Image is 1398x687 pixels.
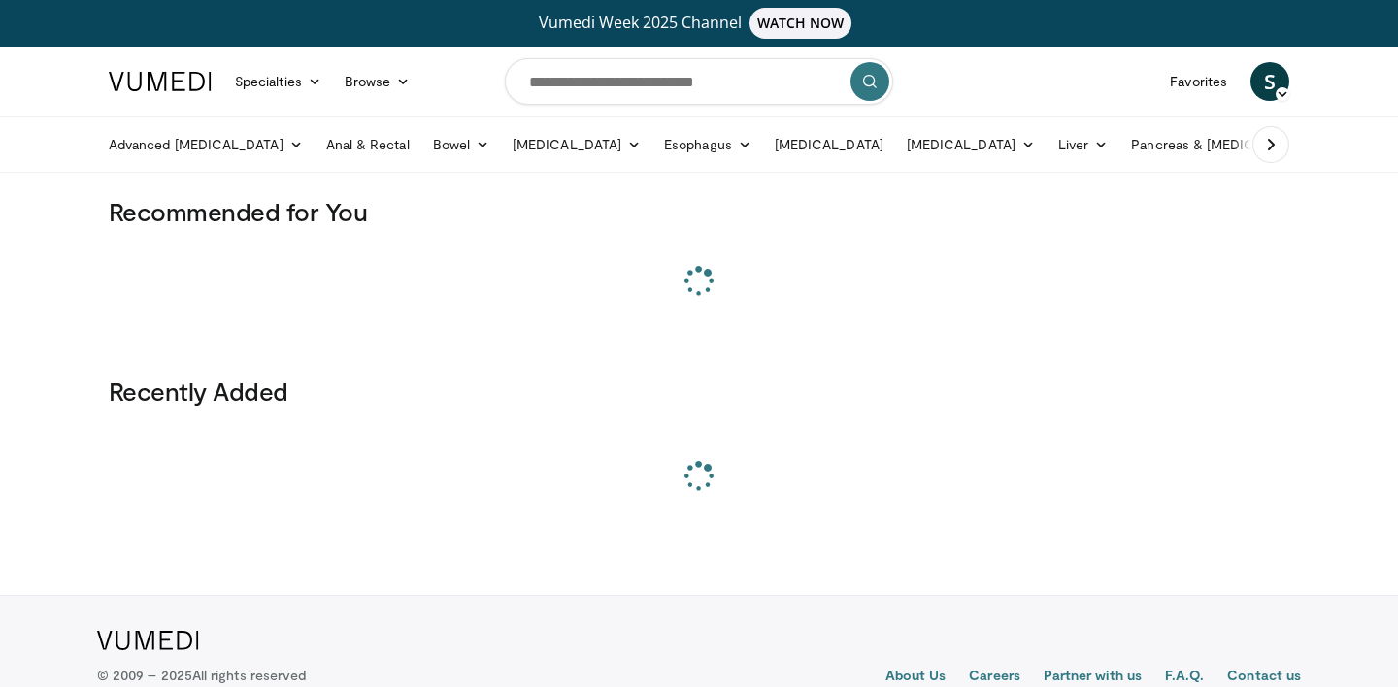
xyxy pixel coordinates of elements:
[109,196,1289,227] h3: Recommended for You
[97,631,199,650] img: VuMedi Logo
[1158,62,1239,101] a: Favorites
[505,58,893,105] input: Search topics, interventions
[97,125,315,164] a: Advanced [MEDICAL_DATA]
[223,62,333,101] a: Specialties
[112,8,1286,39] a: Vumedi Week 2025 ChannelWATCH NOW
[315,125,421,164] a: Anal & Rectal
[501,125,652,164] a: [MEDICAL_DATA]
[192,667,306,683] span: All rights reserved
[895,125,1047,164] a: [MEDICAL_DATA]
[109,72,212,91] img: VuMedi Logo
[109,376,1289,407] h3: Recently Added
[1250,62,1289,101] a: S
[97,666,306,685] p: © 2009 – 2025
[763,125,895,164] a: [MEDICAL_DATA]
[652,125,763,164] a: Esophagus
[1047,125,1119,164] a: Liver
[421,125,501,164] a: Bowel
[1119,125,1347,164] a: Pancreas & [MEDICAL_DATA]
[333,62,422,101] a: Browse
[749,8,852,39] span: WATCH NOW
